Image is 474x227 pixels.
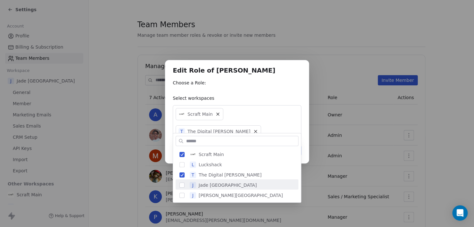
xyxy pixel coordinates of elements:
[190,172,196,178] span: T
[199,151,224,158] span: Scraft Main
[190,192,196,199] span: j
[176,149,298,200] div: Suggestions
[199,182,257,188] span: Jade [GEOGRAPHIC_DATA]
[190,161,196,168] span: L
[199,161,222,168] span: Luckshack
[190,182,196,188] span: J
[190,151,196,158] img: Scraft%20logo%20square.jpg
[199,192,283,199] span: [PERSON_NAME][GEOGRAPHIC_DATA]
[199,172,262,178] span: The Digital [PERSON_NAME]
